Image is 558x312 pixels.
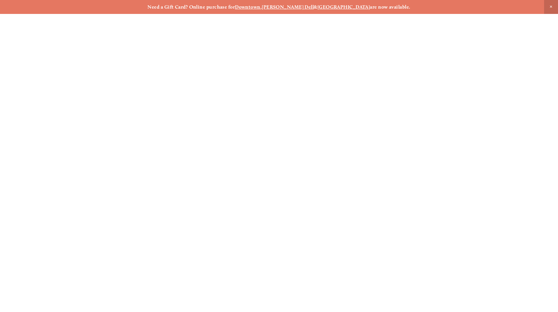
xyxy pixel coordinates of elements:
[262,4,314,10] a: [PERSON_NAME] Dell
[147,4,235,10] strong: Need a Gift Card? Online purchase for
[235,4,260,10] a: Downtown
[260,4,262,10] strong: ,
[370,4,410,10] strong: are now available.
[314,4,317,10] strong: &
[317,4,370,10] a: [GEOGRAPHIC_DATA]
